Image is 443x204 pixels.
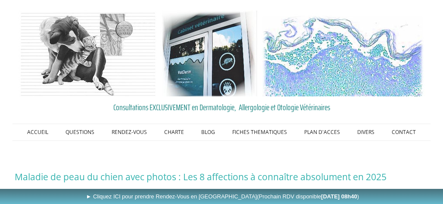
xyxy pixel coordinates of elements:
span: (Prochain RDV disponible ) [257,193,359,200]
span: ► Cliquez ICI pour prendre Rendez-Vous en [GEOGRAPHIC_DATA] [86,193,359,200]
h1: Maladie de peau du chien avec photos : Les 8 affections à connaître absolument en 2025 [15,171,429,182]
b: [DATE] 08h40 [321,193,357,200]
a: QUESTIONS [57,124,103,140]
a: RENDEZ-VOUS [103,124,156,140]
a: FICHES THEMATIQUES [224,124,296,140]
a: BLOG [193,124,224,140]
a: Consultations EXCLUSIVEMENT en Dermatologie, Allergologie et Otologie Vétérinaires [15,101,429,114]
a: DIVERS [349,124,383,140]
a: CHARTE [156,124,193,140]
a: CONTACT [383,124,424,140]
a: PLAN D'ACCES [296,124,349,140]
a: ACCUEIL [19,124,57,140]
